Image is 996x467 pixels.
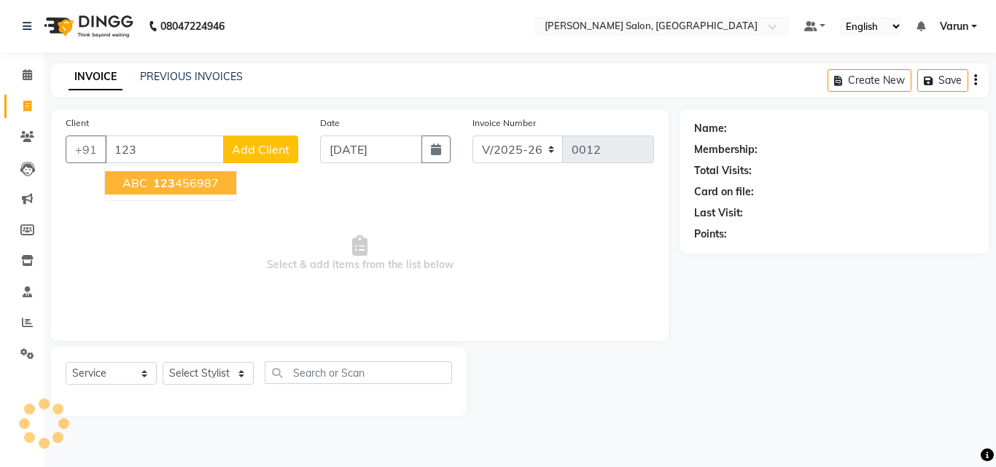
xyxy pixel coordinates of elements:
[694,227,727,242] div: Points:
[265,361,452,384] input: Search or Scan
[694,163,752,178] div: Total Visits:
[66,181,654,326] span: Select & add items from the list below
[223,136,298,163] button: Add Client
[160,6,225,47] b: 08047224946
[105,136,224,163] input: Search by Name/Mobile/Email/Code
[37,6,137,47] img: logo
[122,176,147,190] span: ABC
[320,117,340,130] label: Date
[694,184,754,200] div: Card on file:
[917,69,968,92] button: Save
[828,69,911,92] button: Create New
[694,121,727,136] div: Name:
[940,19,968,34] span: Varun
[150,176,219,190] ngb-highlight: 456987
[66,117,89,130] label: Client
[694,205,743,221] div: Last Visit:
[69,64,122,90] a: INVOICE
[472,117,536,130] label: Invoice Number
[66,136,106,163] button: +91
[140,70,243,83] a: PREVIOUS INVOICES
[153,176,175,190] span: 123
[694,142,758,157] div: Membership:
[232,142,289,157] span: Add Client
